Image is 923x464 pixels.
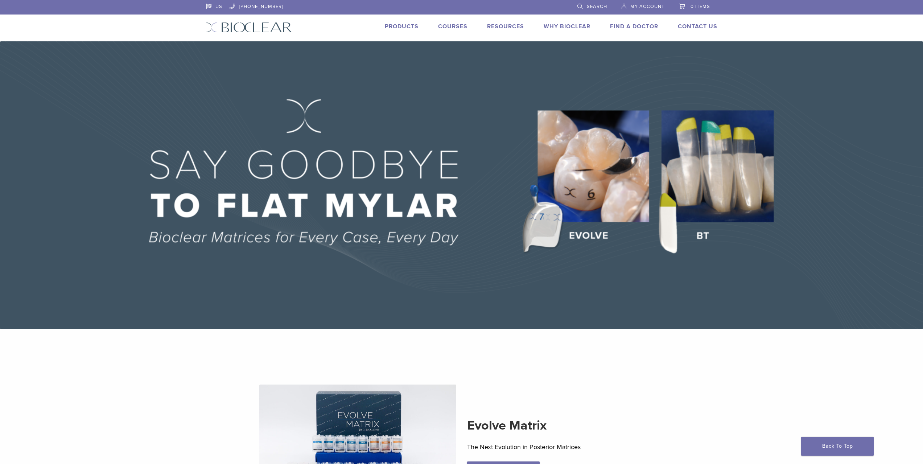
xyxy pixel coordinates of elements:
a: Resources [487,23,524,30]
a: Why Bioclear [544,23,590,30]
a: Products [385,23,419,30]
span: My Account [630,4,664,9]
a: Back To Top [801,437,874,456]
span: 0 items [691,4,710,9]
a: Find A Doctor [610,23,658,30]
a: Contact Us [678,23,717,30]
a: Courses [438,23,467,30]
img: Bioclear [206,22,292,33]
h2: Evolve Matrix [467,417,664,434]
p: The Next Evolution in Posterior Matrices [467,442,664,452]
span: Search [587,4,607,9]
